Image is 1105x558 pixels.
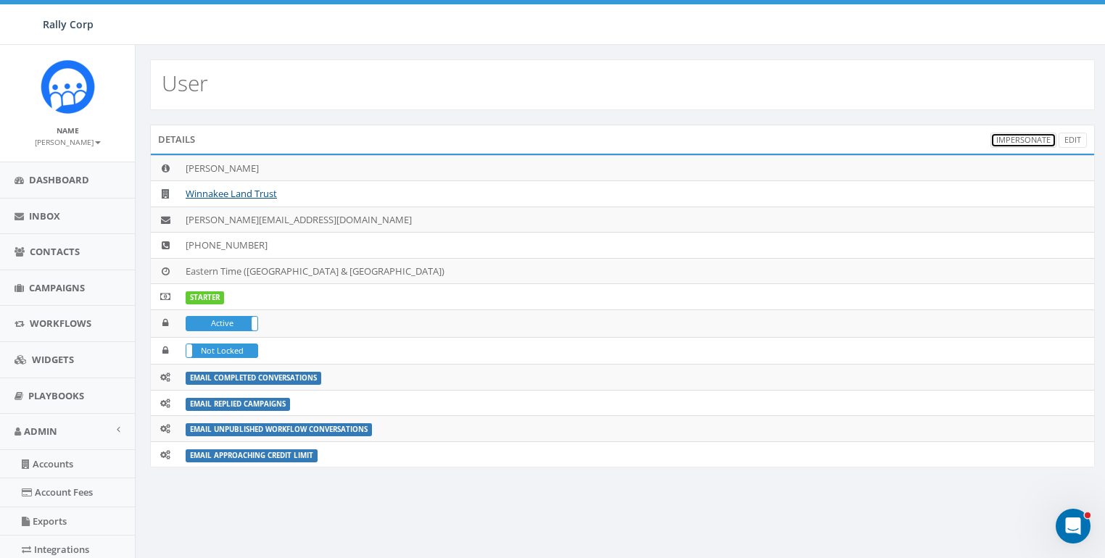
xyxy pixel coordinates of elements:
label: Active [186,317,257,330]
a: Winnakee Land Trust [186,187,277,200]
small: [PERSON_NAME] [35,137,101,147]
small: Name [57,125,79,136]
label: Email Replied Campaigns [186,398,290,411]
span: Workflows [30,317,91,330]
label: Email Approaching Credit Limit [186,449,318,462]
span: Contacts [30,245,80,258]
td: [PERSON_NAME][EMAIL_ADDRESS][DOMAIN_NAME] [180,207,1094,233]
span: Inbox [29,209,60,222]
label: STARTER [186,291,224,304]
iframe: Intercom live chat [1056,509,1090,544]
td: [PHONE_NUMBER] [180,233,1094,259]
td: [PERSON_NAME] [180,155,1094,181]
td: Eastern Time ([GEOGRAPHIC_DATA] & [GEOGRAPHIC_DATA]) [180,258,1094,284]
span: Playbooks [28,389,84,402]
span: Dashboard [29,173,89,186]
label: Email Unpublished Workflow Conversations [186,423,372,436]
label: Not Locked [186,344,257,357]
h2: User [162,71,208,95]
label: Email Completed Conversations [186,372,321,385]
a: Edit [1059,133,1087,148]
a: Impersonate [990,133,1056,148]
span: Rally Corp [43,17,94,31]
div: Details [150,125,1095,154]
span: Widgets [32,353,74,366]
div: ActiveIn Active [186,316,258,330]
a: [PERSON_NAME] [35,135,101,148]
img: Icon_1.png [41,59,95,114]
span: Campaigns [29,281,85,294]
div: LockedNot Locked [186,343,258,358]
span: Admin [24,425,57,438]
